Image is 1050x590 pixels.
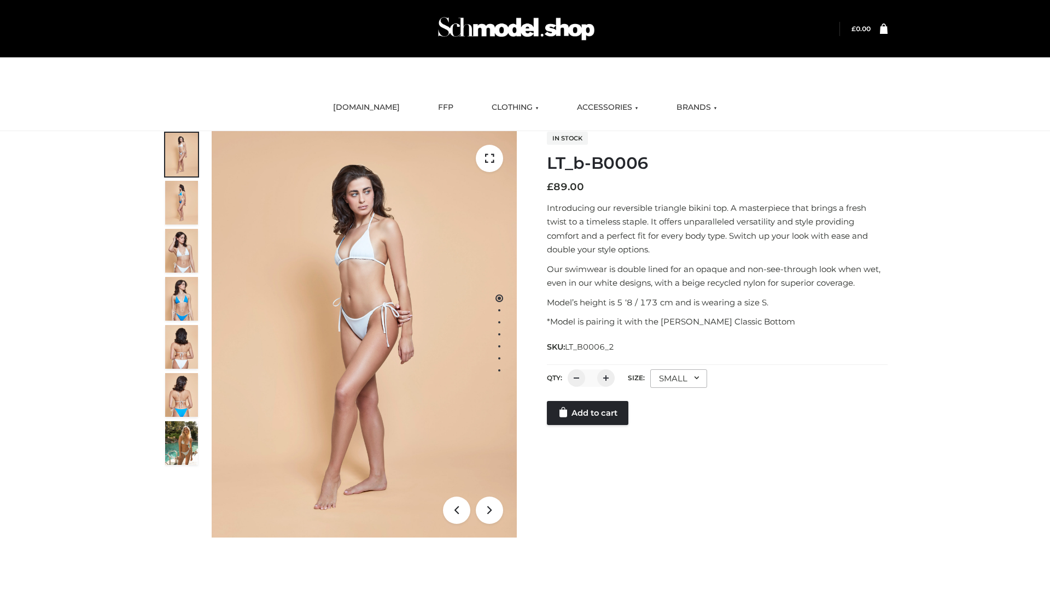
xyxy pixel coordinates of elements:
[165,373,198,417] img: ArielClassicBikiniTop_CloudNine_AzureSky_OW114ECO_8-scaled.jpg
[165,325,198,369] img: ArielClassicBikiniTop_CloudNine_AzureSky_OW114ECO_7-scaled.jpg
[165,277,198,321] img: ArielClassicBikiniTop_CloudNine_AzureSky_OW114ECO_4-scaled.jpg
[165,181,198,225] img: ArielClassicBikiniTop_CloudNine_AzureSky_OW114ECO_2-scaled.jpg
[565,342,614,352] span: LT_B0006_2
[547,401,628,425] a: Add to cart
[668,96,725,120] a: BRANDS
[851,25,871,33] a: £0.00
[547,181,584,193] bdi: 89.00
[434,7,598,50] img: Schmodel Admin 964
[569,96,646,120] a: ACCESSORIES
[851,25,856,33] span: £
[547,132,588,145] span: In stock
[547,201,888,257] p: Introducing our reversible triangle bikini top. A masterpiece that brings a fresh twist to a time...
[547,154,888,173] h1: LT_b-B0006
[165,133,198,176] img: ArielClassicBikiniTop_CloudNine_AzureSky_OW114ECO_1-scaled.jpg
[851,25,871,33] bdi: 0.00
[547,315,888,329] p: *Model is pairing it with the [PERSON_NAME] Classic Bottom
[165,229,198,273] img: ArielClassicBikiniTop_CloudNine_AzureSky_OW114ECO_3-scaled.jpg
[483,96,547,120] a: CLOTHING
[547,340,615,353] span: SKU:
[325,96,408,120] a: [DOMAIN_NAME]
[212,131,517,538] img: LT_b-B0006
[430,96,462,120] a: FFP
[547,181,553,193] span: £
[547,296,888,310] p: Model’s height is 5 ‘8 / 173 cm and is wearing a size S.
[165,421,198,465] img: Arieltop_CloudNine_AzureSky2.jpg
[547,262,888,290] p: Our swimwear is double lined for an opaque and non-see-through look when wet, even in our white d...
[547,374,562,382] label: QTY:
[650,369,707,388] div: SMALL
[628,374,645,382] label: Size:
